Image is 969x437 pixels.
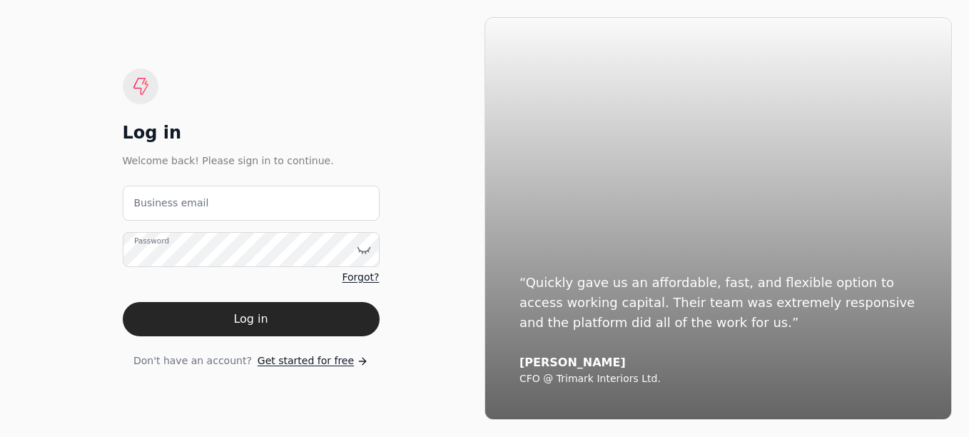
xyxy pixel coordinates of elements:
[123,302,380,336] button: Log in
[519,356,917,370] div: [PERSON_NAME]
[133,353,252,368] span: Don't have an account?
[519,373,917,386] div: CFO @ Trimark Interiors Ltd.
[519,273,917,333] div: “Quickly gave us an affordable, fast, and flexible option to access working capital. Their team w...
[134,196,209,211] label: Business email
[134,236,169,247] label: Password
[123,153,380,169] div: Welcome back! Please sign in to continue.
[342,270,379,285] a: Forgot?
[123,121,380,144] div: Log in
[258,353,368,368] a: Get started for free
[258,353,354,368] span: Get started for free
